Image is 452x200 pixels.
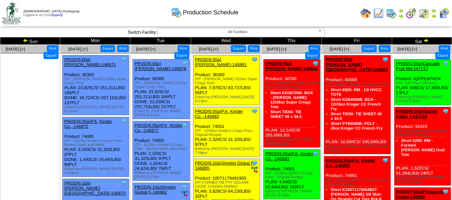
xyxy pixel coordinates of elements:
img: Tooltip [442,108,449,115]
div: Edited by [PERSON_NAME] [DATE] 9:20pm [265,189,320,197]
span: [DATE] [+] [68,47,88,51]
a: Short KD84589B: BOX - 12/26oz Kroger CC French Fry [331,97,381,111]
img: arrowleft.gif [398,8,404,13]
span: Logged in as Crost [23,10,79,17]
img: arrowleft.gif [431,8,437,13]
button: Print [47,45,59,52]
img: calendarcustomer.gif [439,8,449,19]
div: (FP - [PERSON_NAME] 6/28oz Super Crispy Tots) [134,81,189,89]
div: Edited by [PERSON_NAME] [DATE] 10:27pm [326,144,390,152]
a: [DATE] [+] [6,47,25,51]
a: PROD(6:10a)Glacier Sales, I-147116 [396,109,438,119]
img: ediSmall.gif [181,190,188,197]
img: calendarblend.gif [406,8,417,19]
img: Tooltip [181,184,188,190]
button: Export [43,52,59,59]
td: Thu [261,37,322,45]
a: PROD(6:00a)[PERSON_NAME]-146892 [265,61,318,71]
img: home.gif [360,8,371,19]
img: Tooltip [382,56,389,63]
td: Tue [130,37,191,45]
button: Export [174,52,189,59]
div: Edited by [PERSON_NAME] [DATE] 9:26pm [396,176,451,184]
div: Product: 74001 PLAN: 2,320CS / 31,320LBS / 97PLT [193,107,260,157]
a: PROD(6:00a)[PERSON_NAME]-146881 [195,57,247,67]
a: PROD(7:00a)Prosperity Organ-146900 [396,189,444,199]
div: Product: 74000 PLAN: 2,320CS / 31,320LBS / 97PLT DONE: 1,824CS / 24,624LBS / 76PLT [133,121,190,181]
img: arrowright.gif [431,13,437,19]
a: PROD(1:00a)Cascade Fruit Ma-147117 [396,61,440,71]
div: Product: 74001 PLAN: 4,640CS / 62,640LBS / 193PLT [264,150,321,199]
span: Production Schedule [183,9,239,16]
a: Short TIE60: TIE SHEET 40 x 34.5 [270,110,301,119]
a: (logout) [52,13,63,17]
img: Tooltip [251,108,258,115]
img: calendarprod.gif [386,8,396,19]
img: Tooltip [181,122,188,129]
a: Short 6925: RM - 1/2 HVCC TOTE [331,87,382,97]
a: PROD(6:05a)P.K, Kinder Co.,-146877 [134,123,182,133]
a: [DATE] [+] [330,47,349,51]
div: (FP - 12/18oz Kinder's Crispy Fries - Original Recipe) [326,178,390,186]
a: [DATE] [+] [199,47,218,51]
div: Product: 36700 PLAN: 12,143CS / 255,000LBS [264,59,321,148]
img: Tooltip [121,180,127,186]
button: Print [248,45,260,52]
button: Export [435,52,450,59]
div: Product: 36300 PLAN: 23,925CS / 251,211LBS / 166PLT DONE: 19,724CS / 207,102LBS / 137PLT [63,55,129,115]
a: PROD(6:10a)Simplot Global F-146885 [195,161,255,171]
div: Edited by [PERSON_NAME] [DATE] 12:56pm [64,167,129,175]
img: Tooltip [312,60,319,67]
a: Short 5295: RM - Formed [PERSON_NAME] Oval Tote [401,138,445,157]
img: calendarprod.gif [171,7,182,18]
div: (FP - 12/18oz Kinder's Crispy Fries - Original Recipe) [265,171,320,179]
button: Print [117,45,129,52]
img: line_graph.gif [373,8,384,19]
img: arrowright.gif [398,13,404,19]
a: PROD(6:00a)[PERSON_NAME]-146871 [64,57,116,67]
img: Tooltip [121,56,127,63]
div: (FP - 12/18oz Kinder's Crispy Fries - Buttery Garlic and Herb) [134,143,189,151]
div: Edited by [PERSON_NAME] [DATE] 8:23pm [195,95,260,103]
a: [DATE] [+] [267,47,286,51]
button: Print [439,45,450,52]
img: arrowright.gif [423,38,429,43]
td: Sat [392,37,452,45]
div: Product: 84589 PLAN: 10,000CS / 195,000LBS [324,55,390,154]
td: Wed [191,37,261,45]
div: (FP - GLACIER GOLD 24/10ct [PERSON_NAME]) [396,129,451,137]
div: (FP - 12/18oz Kinder's Crispy Fries - Original Recipe) [195,129,260,137]
div: Product: IQFPEAPACK PLAN: 696CS / 17,400LBS / 13PLT [394,59,451,105]
button: Export [305,52,320,59]
img: Tooltip [382,157,389,164]
div: Edited by [PERSON_NAME] [DATE] 4:17pm [134,109,189,117]
img: arrowleft.gif [23,38,28,43]
img: Tooltip [121,118,127,125]
a: PROD(6:10a)[PERSON_NAME][GEOGRAPHIC_DATA]-146873 [64,181,125,196]
button: Export [100,45,115,52]
span: All Facilities [160,28,315,36]
div: (FP - 12/18oz Kinder's Crispy Fries - Buttery Garlic and Herb) [64,139,129,147]
div: (FP - IQF Peas 100/4oz.) [396,81,451,85]
a: PROD(6:05a)P.K, Kinder Co.,-146902 [326,158,375,168]
img: calendarinout.gif [419,8,429,19]
img: Tooltip [251,160,258,166]
button: Print [178,45,189,52]
a: PROD(6:10a)Simplot Global F-146962 [134,185,175,195]
div: Product: 36300 PLAN: 7,975CS / 83,737LBS / 55PLT [193,55,260,105]
img: Tooltip [442,60,449,67]
button: Print [379,45,390,52]
a: [DATE] [+] [136,47,156,51]
td: Sun [0,37,60,45]
div: Product: 74000 PLAN: 2,320CS / 31,320LBS / 97PLT DONE: 1,440CS / 19,440LBS / 60PLT [63,117,129,177]
button: Print [308,45,320,52]
button: Export [231,45,246,52]
div: Edited by [PERSON_NAME] [DATE] 7:08pm [195,147,260,155]
a: PROD(6:05a)P.K, Kinder Co.,-146893 [265,151,313,161]
a: Short KD36700D: BOX - [PERSON_NAME] 12/28oz Super Crispy Tots [270,90,313,109]
button: Export [362,45,377,52]
div: Edited by [PERSON_NAME] [DATE] 9:11pm [64,105,129,113]
a: PROD(6:00a)[PERSON_NAME]-146876 [134,61,186,71]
